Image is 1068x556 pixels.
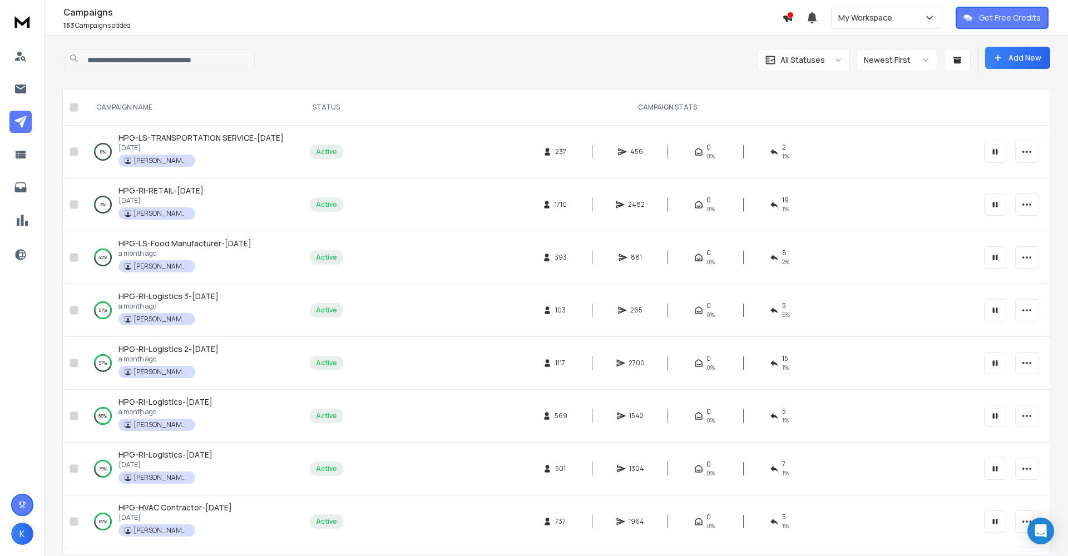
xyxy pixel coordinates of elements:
[555,253,567,262] span: 393
[706,460,711,469] span: 0
[706,407,711,416] span: 0
[782,310,790,319] span: 5 %
[629,517,644,526] span: 1964
[780,54,825,66] p: All Statuses
[555,464,566,473] span: 501
[133,209,189,218] p: [PERSON_NAME] Property Group
[118,396,212,408] a: HPG-RI-Logistics-[DATE]
[118,291,219,301] span: HPG-RI-Logistics 3-[DATE]
[782,354,788,363] span: 15
[628,200,645,209] span: 2482
[316,147,337,156] div: Active
[118,396,212,407] span: HPG-RI-Logistics-[DATE]
[358,90,977,126] th: CAMPAIGN STATS
[118,344,219,355] a: HPG-RI-Logistics 2-[DATE]
[133,368,189,376] p: [PERSON_NAME] Property Group
[118,238,251,249] a: HPG-LS-Food Manufacturer-[DATE]
[555,517,566,526] span: 737
[99,305,107,316] p: 87 %
[956,7,1049,29] button: Get Free Credits
[118,460,212,469] p: [DATE]
[83,178,295,231] td: 3%HPG-RI-RETAIL-[DATE][DATE][PERSON_NAME] Property Group
[118,513,232,522] p: [DATE]
[630,306,642,315] span: 265
[11,11,33,32] img: logo
[782,522,789,530] span: 1 %
[782,143,786,152] span: 2
[133,315,189,324] p: [PERSON_NAME] Property Group
[118,449,212,460] span: HPG-RI-Logistics-[DATE]
[316,411,337,420] div: Active
[118,185,204,196] span: HPG-RI-RETAIL-[DATE]
[706,152,715,161] span: 0%
[1027,518,1054,544] div: Open Intercom Messenger
[706,257,715,266] span: 0%
[706,469,715,478] span: 0%
[11,523,33,545] button: K
[782,152,789,161] span: 1 %
[99,463,107,474] p: 79 %
[118,502,232,513] a: HPG-HVAC Contractor-[DATE]
[133,473,189,482] p: [PERSON_NAME] Property Group
[83,126,295,178] td: 6%HPG-LS-TRANSPORTATION SERVICE-[DATE][DATE][PERSON_NAME] Property Group
[706,513,711,522] span: 0
[118,449,212,460] a: HPG-RI-Logistics-[DATE]
[629,411,644,420] span: 1542
[118,249,251,258] p: a month ago
[782,513,786,522] span: 5
[782,257,789,266] span: 2 %
[83,495,295,548] td: 82%HPG-HVAC Contractor-[DATE][DATE][PERSON_NAME] Property Group
[782,196,789,205] span: 19
[133,420,189,429] p: [PERSON_NAME] Property Group
[706,416,715,425] span: 0%
[782,301,786,310] span: 5
[100,146,106,157] p: 6 %
[118,196,204,205] p: [DATE]
[706,363,715,372] span: 0%
[316,306,337,315] div: Active
[706,143,711,152] span: 0
[316,200,337,209] div: Active
[118,344,219,354] span: HPG-RI-Logistics 2-[DATE]
[316,253,337,262] div: Active
[985,47,1050,69] button: Add New
[630,147,643,156] span: 456
[555,411,567,420] span: 569
[133,262,189,271] p: [PERSON_NAME] Property Group
[782,205,789,214] span: 1 %
[782,460,785,469] span: 7
[838,12,897,23] p: My Workspace
[133,156,189,165] p: [PERSON_NAME] Property Group
[118,355,219,364] p: a month ago
[118,143,284,152] p: [DATE]
[706,249,711,257] span: 0
[295,90,358,126] th: STATUS
[316,517,337,526] div: Active
[118,132,284,143] a: HPG-LS-TRANSPORTATION SERVICE-[DATE]
[782,469,789,478] span: 1 %
[100,199,106,210] p: 3 %
[83,443,295,495] td: 79%HPG-RI-Logistics-[DATE][DATE][PERSON_NAME] Property Group
[555,147,566,156] span: 237
[629,359,645,368] span: 2700
[629,464,644,473] span: 1304
[98,252,107,263] p: 42 %
[118,291,219,302] a: HPG-RI-Logistics 3-[DATE]
[83,284,295,337] td: 87%HPG-RI-Logistics 3-[DATE]a month ago[PERSON_NAME] Property Group
[706,196,711,205] span: 0
[63,6,782,19] h1: Campaigns
[316,464,337,473] div: Active
[316,359,337,368] div: Active
[782,416,789,425] span: 1 %
[83,231,295,284] td: 42%HPG-LS-Food Manufacturer-[DATE]a month ago[PERSON_NAME] Property Group
[979,12,1041,23] p: Get Free Credits
[782,249,787,257] span: 8
[133,526,189,535] p: [PERSON_NAME] Property Group
[706,205,715,214] span: 0%
[99,516,107,527] p: 82 %
[706,310,715,319] span: 0%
